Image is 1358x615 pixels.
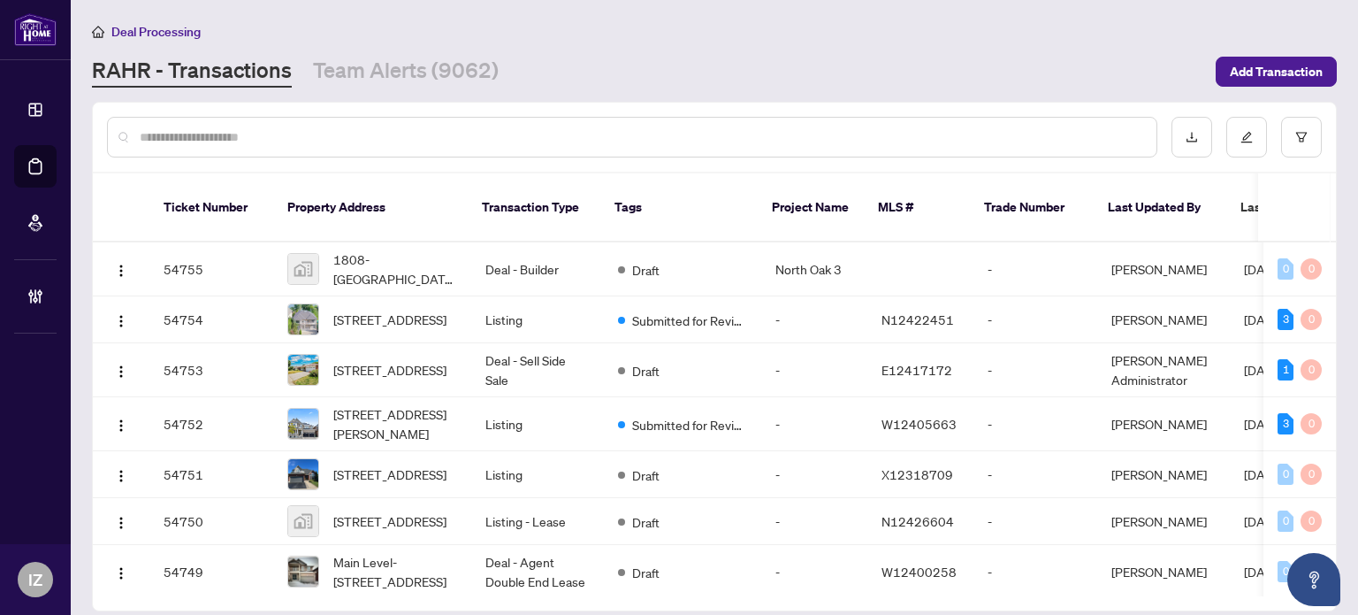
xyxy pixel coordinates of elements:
[149,498,273,545] td: 54750
[1097,296,1230,343] td: [PERSON_NAME]
[1287,553,1340,606] button: Open asap
[761,242,867,296] td: North Oak 3
[149,173,273,242] th: Ticket Number
[149,397,273,451] td: 54752
[881,416,957,432] span: W12405663
[758,173,864,242] th: Project Name
[1240,131,1253,143] span: edit
[1244,311,1283,327] span: [DATE]
[471,545,604,599] td: Deal - Agent Double End Lease
[973,545,1097,599] td: -
[149,242,273,296] td: 54755
[1097,397,1230,451] td: [PERSON_NAME]
[1278,511,1293,532] div: 0
[92,26,104,38] span: home
[114,469,128,483] img: Logo
[288,409,318,439] img: thumbnail-img
[114,419,128,433] img: Logo
[107,305,135,334] button: Logo
[107,410,135,438] button: Logo
[1301,359,1322,381] div: 0
[864,173,970,242] th: MLS #
[881,466,953,482] span: X12318709
[333,310,446,329] span: [STREET_ADDRESS]
[471,296,604,343] td: Listing
[114,516,128,530] img: Logo
[288,254,318,284] img: thumbnail-img
[1301,464,1322,485] div: 0
[1226,117,1267,158] button: edit
[313,56,499,88] a: Team Alerts (9062)
[1301,511,1322,532] div: 0
[881,362,952,378] span: E12417172
[761,397,867,451] td: -
[1097,242,1230,296] td: [PERSON_NAME]
[973,296,1097,343] td: -
[761,498,867,545] td: -
[149,545,273,599] td: 54749
[1171,117,1212,158] button: download
[970,173,1094,242] th: Trade Number
[333,552,457,591] span: Main Level-[STREET_ADDRESS]
[471,397,604,451] td: Listing
[1278,359,1293,381] div: 1
[1244,564,1283,580] span: [DATE]
[333,404,457,443] span: [STREET_ADDRESS][PERSON_NAME]
[1278,413,1293,434] div: 3
[881,311,954,327] span: N12422451
[973,498,1097,545] td: -
[333,360,446,380] span: [STREET_ADDRESS]
[632,260,660,280] span: Draft
[1097,343,1230,397] td: [PERSON_NAME] Administrator
[881,513,954,529] span: N12426604
[1186,131,1198,143] span: download
[114,314,128,328] img: Logo
[1301,258,1322,280] div: 0
[1230,58,1323,86] span: Add Transaction
[1097,498,1230,545] td: [PERSON_NAME]
[1216,57,1337,87] button: Add Transaction
[632,512,660,532] span: Draft
[1301,413,1322,434] div: 0
[761,451,867,498] td: -
[761,296,867,343] td: -
[1240,197,1348,217] span: Last Modified Date
[1301,309,1322,330] div: 0
[973,343,1097,397] td: -
[288,557,318,587] img: thumbnail-img
[107,557,135,586] button: Logo
[471,451,604,498] td: Listing
[149,343,273,397] td: 54753
[149,451,273,498] td: 54751
[468,173,600,242] th: Transaction Type
[973,451,1097,498] td: -
[471,343,604,397] td: Deal - Sell Side Sale
[1244,416,1283,432] span: [DATE]
[1278,258,1293,280] div: 0
[1097,545,1230,599] td: [PERSON_NAME]
[273,173,468,242] th: Property Address
[288,355,318,385] img: thumbnail-img
[107,255,135,283] button: Logo
[1244,513,1283,529] span: [DATE]
[107,507,135,535] button: Logo
[973,397,1097,451] td: -
[471,242,604,296] td: Deal - Builder
[600,173,758,242] th: Tags
[1278,561,1293,582] div: 0
[632,415,747,434] span: Submitted for Review
[632,465,660,485] span: Draft
[471,498,604,545] td: Listing - Lease
[14,13,57,46] img: logo
[114,365,128,379] img: Logo
[881,564,957,580] span: W12400258
[632,361,660,381] span: Draft
[761,343,867,397] td: -
[288,506,318,536] img: thumbnail-img
[114,566,128,580] img: Logo
[1094,173,1226,242] th: Last Updated By
[92,56,292,88] a: RAHR - Transactions
[1281,117,1322,158] button: filter
[288,304,318,334] img: thumbnail-img
[1278,309,1293,330] div: 3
